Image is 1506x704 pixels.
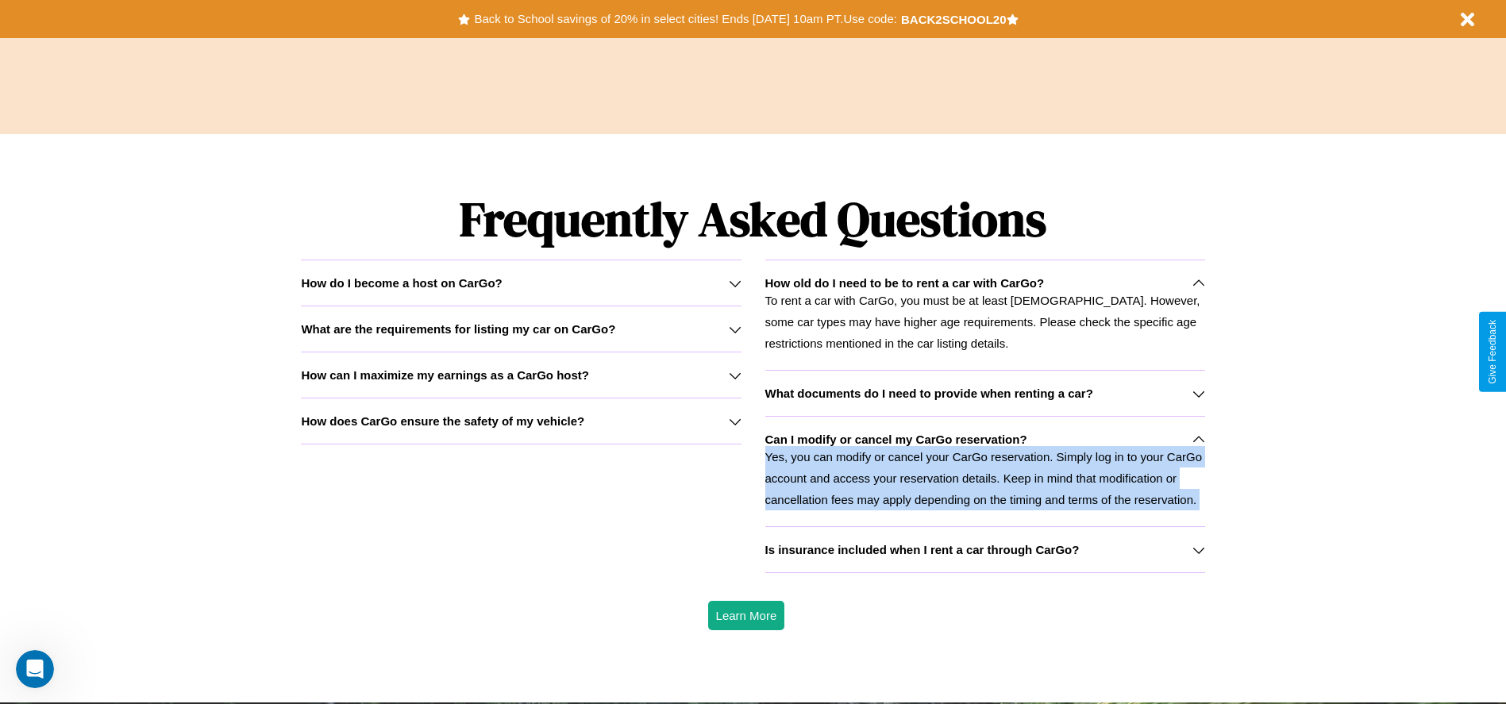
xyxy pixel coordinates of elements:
h3: Can I modify or cancel my CarGo reservation? [765,433,1027,446]
div: Give Feedback [1487,320,1498,384]
button: Learn More [708,601,785,630]
button: Back to School savings of 20% in select cities! Ends [DATE] 10am PT.Use code: [470,8,900,30]
h1: Frequently Asked Questions [301,179,1204,260]
p: To rent a car with CarGo, you must be at least [DEMOGRAPHIC_DATA]. However, some car types may ha... [765,290,1205,354]
h3: How do I become a host on CarGo? [301,276,502,290]
iframe: Intercom live chat [16,650,54,688]
h3: What documents do I need to provide when renting a car? [765,387,1093,400]
h3: Is insurance included when I rent a car through CarGo? [765,543,1080,556]
h3: How does CarGo ensure the safety of my vehicle? [301,414,584,428]
h3: How can I maximize my earnings as a CarGo host? [301,368,589,382]
p: Yes, you can modify or cancel your CarGo reservation. Simply log in to your CarGo account and acc... [765,446,1205,510]
h3: How old do I need to be to rent a car with CarGo? [765,276,1045,290]
h3: What are the requirements for listing my car on CarGo? [301,322,615,336]
b: BACK2SCHOOL20 [901,13,1007,26]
